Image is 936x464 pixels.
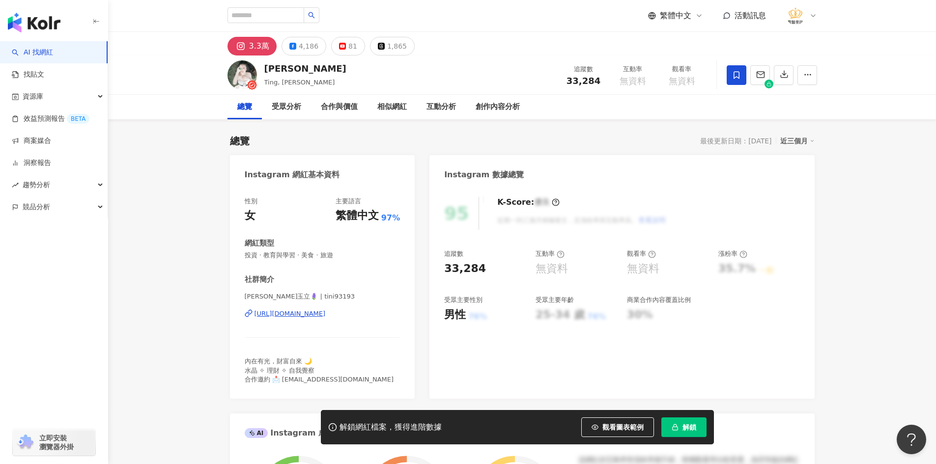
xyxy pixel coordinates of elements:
div: 33,284 [444,261,486,276]
span: 投資 · 教育與學習 · 美食 · 旅遊 [245,251,400,260]
span: 資源庫 [23,85,43,108]
button: 81 [331,37,365,55]
div: 受眾主要性別 [444,296,482,304]
div: 受眾分析 [272,101,301,113]
span: 繁體中文 [660,10,691,21]
span: [PERSON_NAME]玉立🪻 | tini93193 [245,292,400,301]
div: 追蹤數 [444,249,463,258]
a: 效益預測報告BETA [12,114,89,124]
div: 最後更新日期：[DATE] [700,137,771,145]
span: rise [12,182,19,189]
a: [URL][DOMAIN_NAME] [245,309,400,318]
a: chrome extension立即安裝 瀏覽器外掛 [13,429,95,456]
span: 內在有光，財富自來 🌙 水晶 ✧ 理財 ✧ 自我覺察 合作邀約 📩 [EMAIL_ADDRESS][DOMAIN_NAME] [245,357,394,382]
div: 無資料 [536,261,568,276]
img: chrome extension [16,435,35,450]
div: [PERSON_NAME] [264,62,346,75]
div: Instagram 網紅基本資料 [245,169,340,180]
img: KOL Avatar [227,60,257,90]
div: 1,865 [387,39,407,53]
div: 網紅類型 [245,238,274,248]
span: 活動訊息 [735,11,766,20]
a: 商案媒合 [12,136,51,146]
span: 33,284 [567,76,600,86]
div: 女 [245,208,255,223]
div: 觀看率 [627,249,656,258]
span: 解鎖 [682,423,696,431]
div: 總覽 [230,134,250,148]
button: 4,186 [282,37,326,55]
button: 解鎖 [661,417,707,437]
div: K-Score : [497,197,560,208]
div: 互動率 [536,249,565,258]
span: 無資料 [669,76,695,86]
a: 洞察報告 [12,158,51,168]
div: 社群簡介 [245,274,274,285]
div: 合作與價值 [321,101,358,113]
div: 互動率 [614,64,652,74]
a: searchAI 找網紅 [12,48,53,57]
img: logo [8,13,60,32]
div: 創作內容分析 [476,101,520,113]
div: 受眾主要年齡 [536,296,574,304]
div: 主要語言 [336,197,361,206]
div: 總覽 [237,101,252,113]
div: 繁體中文 [336,208,379,223]
div: 4,186 [299,39,318,53]
span: 無資料 [620,76,646,86]
div: Instagram 數據總覽 [444,169,524,180]
button: 3.3萬 [227,37,277,55]
div: 觀看率 [663,64,701,74]
img: %E6%B3%95%E5%96%AC%E9%86%AB%E7%BE%8E%E8%A8%BA%E6%89%80_LOGO%20.png [786,6,805,25]
span: 觀看圖表範例 [602,423,644,431]
span: 立即安裝 瀏覽器外掛 [39,434,74,451]
div: 3.3萬 [249,39,269,53]
span: 競品分析 [23,196,50,218]
button: 1,865 [370,37,415,55]
div: 追蹤數 [565,64,602,74]
span: 97% [381,213,400,223]
a: 找貼文 [12,70,44,80]
div: 互動分析 [426,101,456,113]
div: [URL][DOMAIN_NAME] [255,309,326,318]
div: 男性 [444,307,466,323]
div: 近三個月 [780,135,815,147]
span: Ting, [PERSON_NAME] [264,79,335,86]
div: 解鎖網紅檔案，獲得進階數據 [340,422,442,433]
div: 81 [348,39,357,53]
button: 觀看圖表範例 [581,417,654,437]
span: 趨勢分析 [23,174,50,196]
span: search [308,12,315,19]
div: 漲粉率 [718,249,747,258]
div: 商業合作內容覆蓋比例 [627,296,691,304]
div: 無資料 [627,261,659,276]
div: 相似網紅 [377,101,407,113]
div: 性別 [245,197,257,206]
